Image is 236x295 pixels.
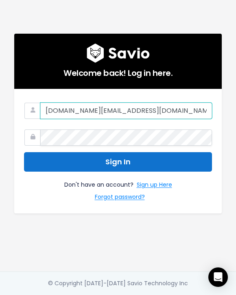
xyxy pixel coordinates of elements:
img: logo600x187.a314fd40982d.png [87,43,150,63]
div: Open Intercom Messenger [208,267,228,287]
button: Sign In [24,152,212,172]
input: Your Work Email Address [40,103,212,119]
h5: Welcome back! Log in here. [24,63,212,79]
a: Forgot password? [95,192,145,204]
div: © Copyright [DATE]-[DATE] Savio Technology Inc [48,278,188,289]
div: Don't have an account? [24,172,212,203]
a: Sign up Here [137,180,172,192]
